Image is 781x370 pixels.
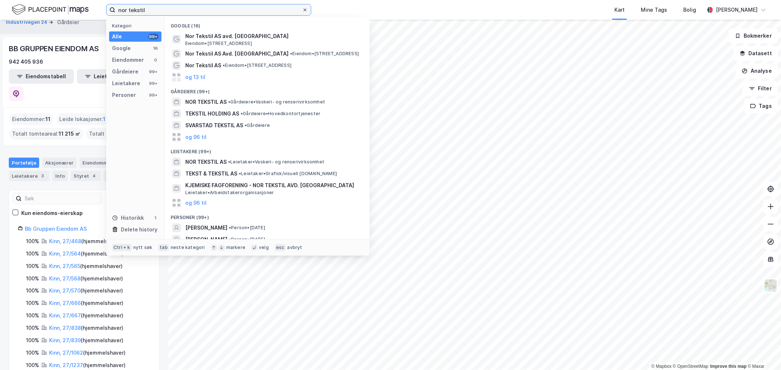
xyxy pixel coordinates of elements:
div: 100% [26,249,39,258]
div: Historikk [112,214,144,222]
div: velg [259,245,269,250]
span: • [229,237,231,242]
div: nytt søk [133,245,153,250]
button: Bokmerker [729,29,778,43]
div: 3 [39,172,47,180]
div: Eiendommer [112,56,144,64]
button: og 96 til [185,133,207,141]
div: ( hjemmelshaver ) [49,336,123,345]
div: Gårdeier [57,18,79,27]
div: 100% [26,311,39,320]
iframe: Chat Widget [744,335,781,370]
span: • [245,122,247,128]
a: Improve this map [710,364,747,369]
a: Kinn, 27/564 [49,250,81,257]
div: Totalt tomteareal : [9,128,83,140]
div: 100% [26,262,39,271]
img: logo.f888ab2527a4732fd821a326f86c7f29.svg [12,3,89,16]
button: og 13 til [185,73,205,82]
input: Søk på adresse, matrikkel, gårdeiere, leietakere eller personer [115,4,302,15]
div: Transaksjoner [104,171,154,181]
div: 100% [26,237,39,246]
div: ( hjemmelshaver ) [49,262,123,271]
div: Mine Tags [641,5,667,14]
div: 100% [26,274,39,283]
a: Kinn, 27/565 [49,263,80,269]
div: ( hjemmelshaver ) [49,274,123,283]
div: Leietakere [9,171,49,181]
a: Kinn, 27/667 [49,312,81,318]
div: Styret [71,171,101,181]
div: tab [158,244,169,251]
span: Nor Tekstil AS avd. [GEOGRAPHIC_DATA] [185,32,361,41]
span: [PERSON_NAME] [185,223,227,232]
div: Leide lokasjoner : [56,113,108,125]
span: TEKSTIL HOLDING AS [185,109,239,118]
span: • [241,111,243,116]
div: 16 [153,45,159,51]
button: Eiendomstabell [9,69,74,84]
div: ( hjemmelshaver ) [49,237,124,246]
span: NOR TEKSTIL AS [185,158,227,166]
div: Leietakere (99+) [165,143,370,156]
span: 11 [45,115,51,124]
div: Bolig [683,5,696,14]
span: Eiendom • [STREET_ADDRESS] [223,63,291,68]
span: • [239,171,241,176]
div: Gårdeiere [112,67,138,76]
div: 4 [90,172,98,180]
div: 99+ [148,92,159,98]
span: • [228,99,230,105]
span: • [229,225,231,230]
div: Ctrl + k [112,244,132,251]
a: OpenStreetMap [673,364,709,369]
div: 100% [26,286,39,295]
div: ( hjemmelshaver ) [49,249,123,258]
div: ( hjemmelshaver ) [49,299,123,307]
div: ( hjemmelshaver ) [49,286,123,295]
span: • [290,51,292,56]
div: Kontrollprogram for chat [744,335,781,370]
div: 100% [26,348,39,357]
div: Leietakere [112,79,140,88]
span: SVARSTAD TEKSTIL AS [185,121,243,130]
div: Kategori [112,23,161,29]
div: 99+ [148,80,159,86]
span: Leietaker • Vaskeri- og renserivirksomhet [228,159,324,165]
div: Eiendommer [79,158,124,168]
div: 942 405 936 [9,57,43,66]
span: • [228,159,230,165]
div: 99+ [148,34,159,39]
div: ( hjemmelshaver ) [49,348,126,357]
span: Eiendom • [STREET_ADDRESS] [185,41,252,46]
span: Nor Tekstil AS [185,61,221,70]
span: 11 215 ㎡ [59,129,80,138]
div: Portefølje [9,158,39,168]
span: Gårdeiere • Hovedkontortjenester [241,111,320,117]
span: [PERSON_NAME] [185,235,227,244]
button: Analyse [736,64,778,78]
div: Aksjonærer [42,158,77,168]
a: Kinn, 27/839 [49,337,81,343]
img: Z [764,279,778,292]
a: Kinn, 27/1062 [49,350,83,356]
span: 1 [103,115,105,124]
div: markere [226,245,245,250]
span: NOR TEKSTIL AS [185,98,227,106]
button: Industrivegen 24 [6,19,49,26]
a: Kinn, 27/468 [49,238,81,244]
span: Eiendom • [STREET_ADDRESS] [290,51,359,57]
div: 0 [153,57,159,63]
a: Mapbox [651,364,672,369]
span: KJEMISKE FAGFORENING - NOR TEKSTIL AVD. [GEOGRAPHIC_DATA] [185,181,361,190]
a: Kinn, 27/666 [49,300,81,306]
span: Gårdeiere • Vaskeri- og renserivirksomhet [228,99,325,105]
span: Leietaker • Arbeidstakerorganisasjoner [185,190,274,196]
span: Gårdeiere [245,122,270,128]
span: TEKST & TEKSTIL AS [185,169,237,178]
div: [PERSON_NAME] [716,5,758,14]
a: Kinn, 27/1237 [49,362,83,368]
span: Person • [DATE] [229,237,265,242]
button: Tags [744,99,778,113]
button: og 96 til [185,199,207,207]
